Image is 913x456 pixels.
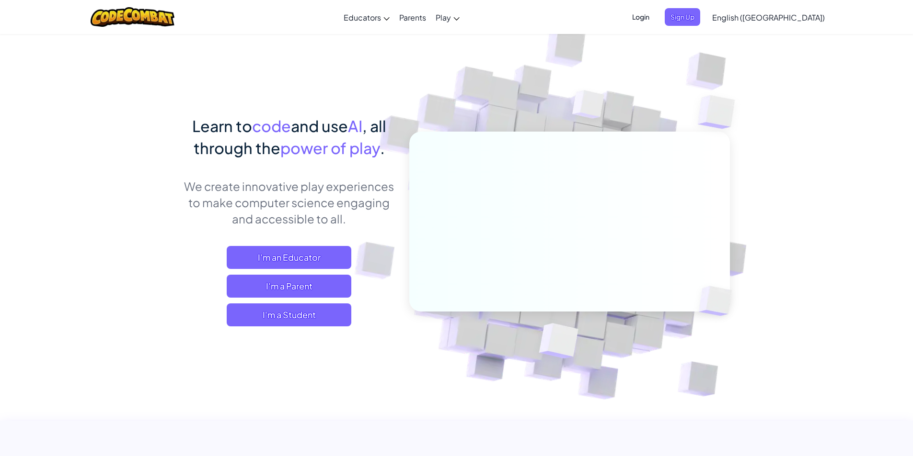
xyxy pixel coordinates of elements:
button: Sign Up [665,8,700,26]
span: . [380,138,385,157]
span: AI [348,116,362,135]
img: Overlap cubes [679,72,762,153]
span: power of play [280,138,380,157]
img: Overlap cubes [554,71,623,143]
a: English ([GEOGRAPHIC_DATA]) [707,4,830,30]
a: I'm an Educator [227,246,351,269]
span: and use [291,116,348,135]
button: Login [626,8,655,26]
span: Educators [344,12,381,22]
a: Educators [339,4,394,30]
a: Parents [394,4,431,30]
img: Overlap cubes [682,266,754,336]
span: code [252,116,291,135]
span: English ([GEOGRAPHIC_DATA]) [712,12,825,22]
img: CodeCombat logo [91,7,174,27]
button: I'm a Student [227,303,351,326]
img: Overlap cubes [515,303,601,382]
p: We create innovative play experiences to make computer science engaging and accessible to all. [184,178,395,227]
a: Play [431,4,464,30]
span: Play [436,12,451,22]
a: I'm a Parent [227,275,351,298]
span: Learn to [192,116,252,135]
